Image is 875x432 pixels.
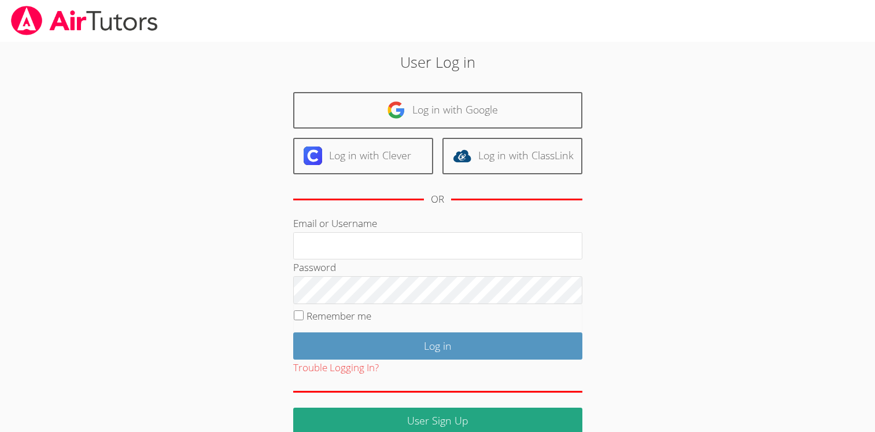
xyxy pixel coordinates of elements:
a: Log in with Clever [293,138,433,174]
h2: User Log in [201,51,674,73]
img: airtutors_banner-c4298cdbf04f3fff15de1276eac7730deb9818008684d7c2e4769d2f7ddbe033.png [10,6,159,35]
input: Log in [293,332,582,360]
label: Email or Username [293,217,377,230]
label: Remember me [307,309,371,323]
a: Log in with Google [293,92,582,129]
img: clever-logo-6eab21bc6e7a338710f1a6ff85c0baf02591cd810cc4098c63d3a4b26e2feb20.svg [304,147,322,165]
img: google-logo-50288ca7cdecda66e5e0955fdab243c47b7ad437acaf1139b6f446037453330a.svg [387,101,405,119]
img: classlink-logo-d6bb404cc1216ec64c9a2012d9dc4662098be43eaf13dc465df04b49fa7ab582.svg [453,147,471,165]
div: OR [431,191,444,208]
label: Password [293,261,336,274]
a: Log in with ClassLink [442,138,582,174]
button: Trouble Logging In? [293,360,379,376]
